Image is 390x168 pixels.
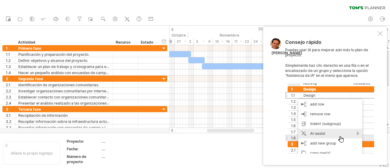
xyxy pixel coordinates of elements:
font: 1.3 [6,64,11,69]
font: .... [101,139,105,144]
font: Consejo rápido [285,39,321,45]
font: 1.4 [6,70,11,75]
font: Hacer un pequeño análisis con encuestas de campo para presentar a organizaciones. [18,70,166,75]
font: 3 - 9 [196,39,211,44]
font: 2.3 [6,95,11,99]
font: Planificación y preparación del proyecto. [18,52,89,57]
font: .... [101,147,105,151]
font: Recopilar información con encuestas de campo a los ciudadanos, sobre las afectaciones de la mala ... [18,125,218,130]
font: 3.3 [6,125,12,130]
font: .... [101,154,105,159]
font: 17 - 23 [234,39,249,44]
font: Fecha: [67,147,79,151]
font: Primera fase [18,46,41,51]
font: Añade tu propio logotipo [11,151,53,155]
font: Identificación de organizaciones comunitarias. [18,83,99,87]
font: 3 [6,107,8,112]
font: Recopilación de información [18,113,68,118]
font: 2.2 [6,89,11,93]
font: [PERSON_NAME] [271,51,302,55]
div: Noviembre de 2025 [188,32,271,38]
font: 2 [6,77,8,81]
font: 3.2 [6,119,11,124]
font: Recurso [116,40,130,45]
font: Segunda fase [18,77,43,81]
font: Puedes usar IA para mejorar aún más tu plan de proyecto. [285,48,368,57]
font: Noviembre [220,33,239,38]
font: Establecer un plan de trabajo y cronograma para el proyecto. [18,64,125,69]
font: Octubre [172,33,186,38]
font: Definir objetivos y alcance del proyecto. [18,58,88,63]
font: Número de proyecto [67,154,86,164]
font: 10 - 16 [215,39,230,44]
font: Establecer contacto con organizaciones comunitarias que sus objetivos se asimilen a mi proyecto. [18,95,188,99]
font: Proyecto: [67,139,84,144]
font: 3.1 [6,113,11,118]
font: v 422 [379,163,389,168]
font: 2.1 [6,83,10,87]
font: 2025 [258,27,267,31]
font: Estado [141,40,153,45]
font: 2.4 [6,101,11,105]
font: 27 - 2 [177,39,191,44]
font: Recopilar información sobre la infraestructura actual de [GEOGRAPHIC_DATA]. [18,119,155,124]
font: Tercera fase [18,107,41,112]
font: Actividad [18,40,35,45]
font: Presentar el análisis realizado a las organizaciones para exponer el alcance del proyecto y la co... [18,101,229,105]
font: 1.2 [6,58,11,63]
font: Simplemente haz clic derecho en una fila o en el encabezado de un grupo y selecciona la opción "A... [285,63,369,78]
font: Investigar organizaciones comunitarias por internet, (Facebook, Instagram). [18,88,150,93]
font: 1.1 [6,52,10,57]
font: 1 [6,46,8,51]
font: 24 - 30 [253,39,268,44]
